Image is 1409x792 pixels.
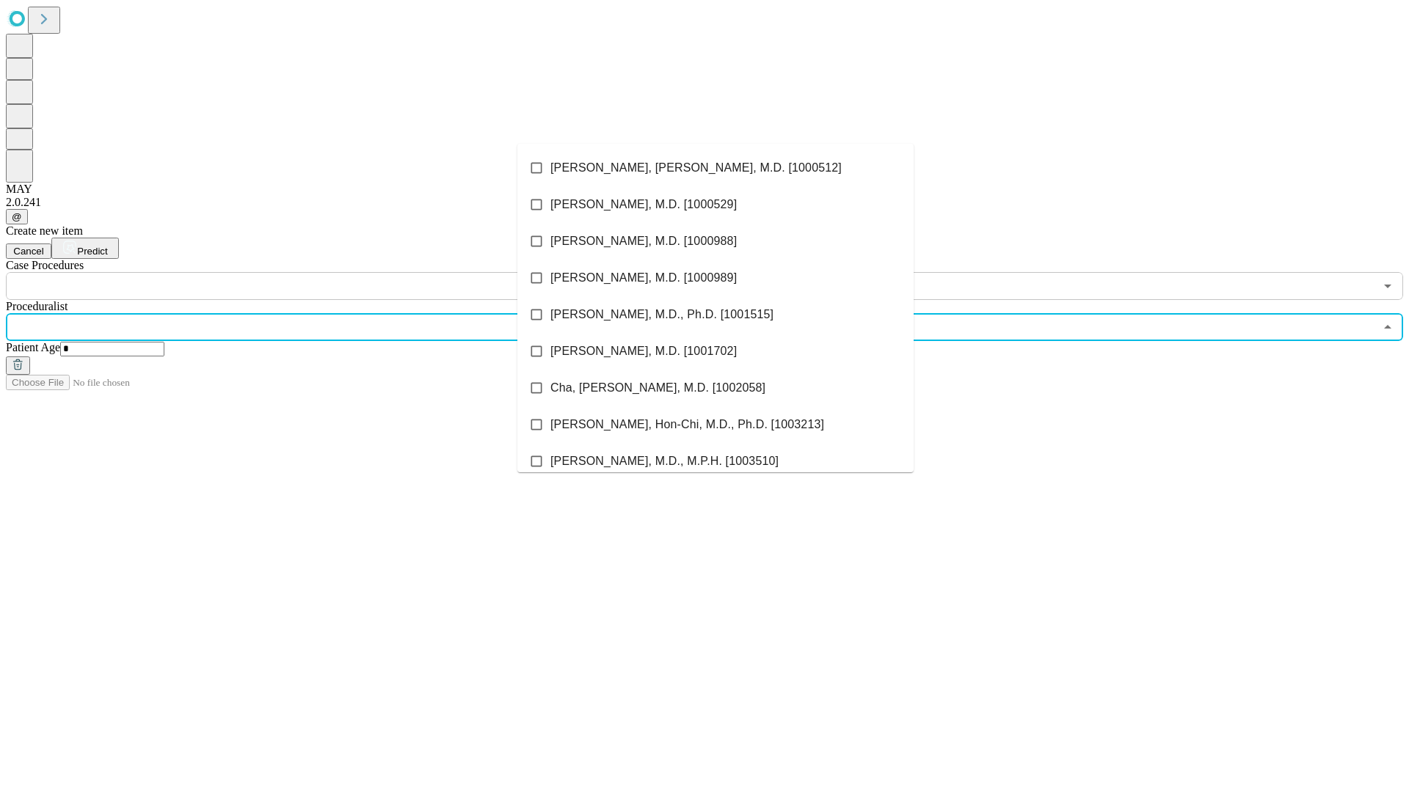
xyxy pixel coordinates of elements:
[6,224,83,237] span: Create new item
[550,232,737,250] span: [PERSON_NAME], M.D. [1000988]
[6,243,51,259] button: Cancel
[1377,276,1398,296] button: Open
[550,342,737,360] span: [PERSON_NAME], M.D. [1001702]
[51,238,119,259] button: Predict
[550,379,765,397] span: Cha, [PERSON_NAME], M.D. [1002058]
[6,300,68,312] span: Proceduralist
[550,269,737,287] span: [PERSON_NAME], M.D. [1000989]
[550,306,773,323] span: [PERSON_NAME], M.D., Ph.D. [1001515]
[550,452,779,470] span: [PERSON_NAME], M.D., M.P.H. [1003510]
[550,416,824,433] span: [PERSON_NAME], Hon-Chi, M.D., Ph.D. [1003213]
[550,159,842,177] span: [PERSON_NAME], [PERSON_NAME], M.D. [1000512]
[77,246,107,257] span: Predict
[6,209,28,224] button: @
[13,246,44,257] span: Cancel
[6,183,1403,196] div: MAY
[550,196,737,213] span: [PERSON_NAME], M.D. [1000529]
[12,211,22,222] span: @
[6,259,84,271] span: Scheduled Procedure
[1377,317,1398,337] button: Close
[6,341,60,353] span: Patient Age
[6,196,1403,209] div: 2.0.241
